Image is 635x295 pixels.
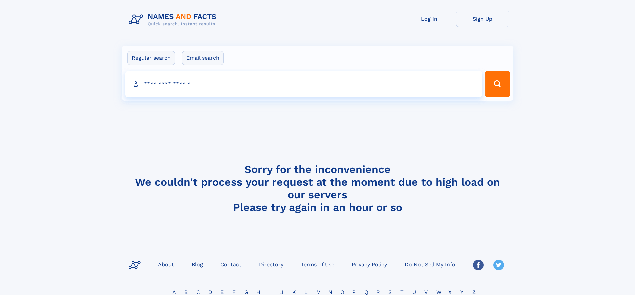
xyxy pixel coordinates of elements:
button: Search Button [485,71,510,97]
label: Regular search [127,51,175,65]
img: Logo Names and Facts [126,11,222,29]
a: Contact [218,259,244,269]
input: search input [125,71,482,97]
img: Twitter [493,260,504,270]
label: Email search [182,51,224,65]
a: Blog [189,259,206,269]
a: Terms of Use [298,259,337,269]
a: Directory [256,259,286,269]
h4: Sorry for the inconvenience We couldn't process your request at the moment due to high load on ou... [126,163,509,214]
a: Privacy Policy [349,259,390,269]
a: Log In [403,11,456,27]
a: Sign Up [456,11,509,27]
a: Do Not Sell My Info [402,259,458,269]
a: About [155,259,177,269]
img: Facebook [473,260,484,270]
